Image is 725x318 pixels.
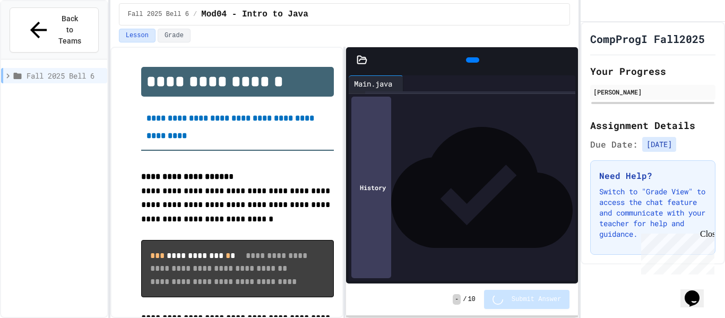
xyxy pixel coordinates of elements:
div: Main.java [349,78,398,89]
span: / [463,295,467,304]
span: - [453,294,461,305]
span: 10 [468,295,475,304]
h1: CompProgI Fall2025 [590,31,705,46]
iframe: chat widget [680,276,714,307]
div: [PERSON_NAME] [593,87,712,97]
h2: Your Progress [590,64,715,79]
h3: Need Help? [599,169,706,182]
iframe: chat widget [637,229,714,274]
button: Lesson [119,29,156,42]
div: History [351,97,391,278]
span: Fall 2025 Bell 6 [27,70,103,81]
span: Mod04 - Intro to Java [201,8,308,21]
span: Fall 2025 Bell 6 [128,10,189,19]
div: To enrich screen reader interactions, please activate Accessibility in Grammarly extension settings [365,91,576,148]
button: Grade [158,29,191,42]
span: Back to Teams [57,13,82,47]
span: Submit Answer [512,295,562,304]
h2: Assignment Details [590,118,715,133]
span: [DATE] [642,137,676,152]
div: 1 [349,93,359,104]
p: Switch to "Grade View" to access the chat feature and communicate with your teacher for help and ... [599,186,706,239]
span: / [193,10,197,19]
div: Chat with us now!Close [4,4,73,67]
span: Due Date: [590,138,638,151]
